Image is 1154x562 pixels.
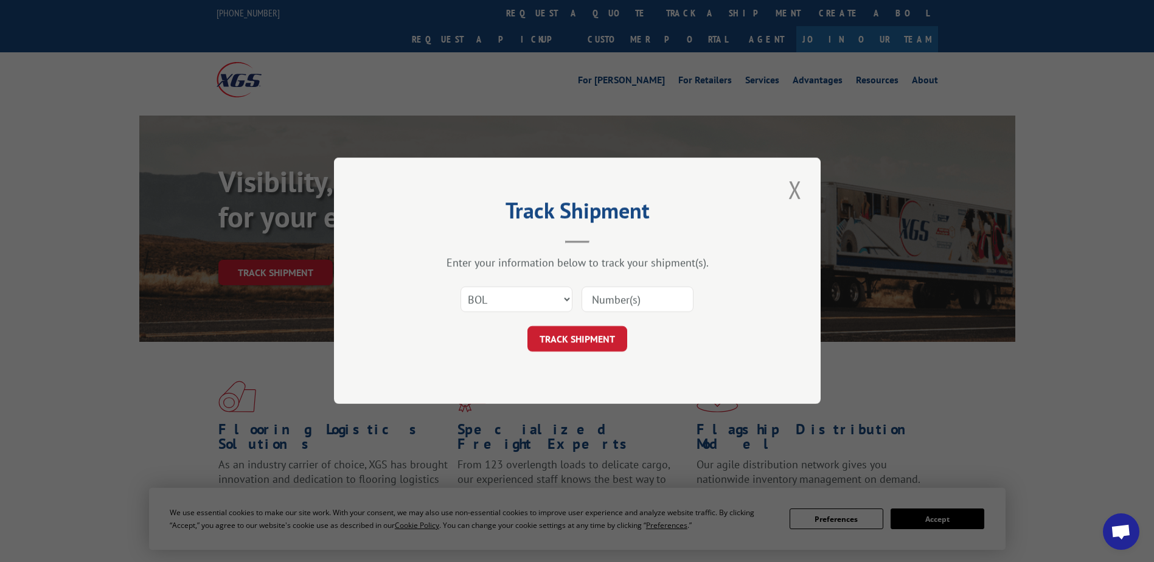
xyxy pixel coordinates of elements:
[395,256,760,270] div: Enter your information below to track your shipment(s).
[582,287,693,313] input: Number(s)
[785,173,805,206] button: Close modal
[1103,513,1139,550] a: Open chat
[527,327,627,352] button: TRACK SHIPMENT
[395,202,760,225] h2: Track Shipment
